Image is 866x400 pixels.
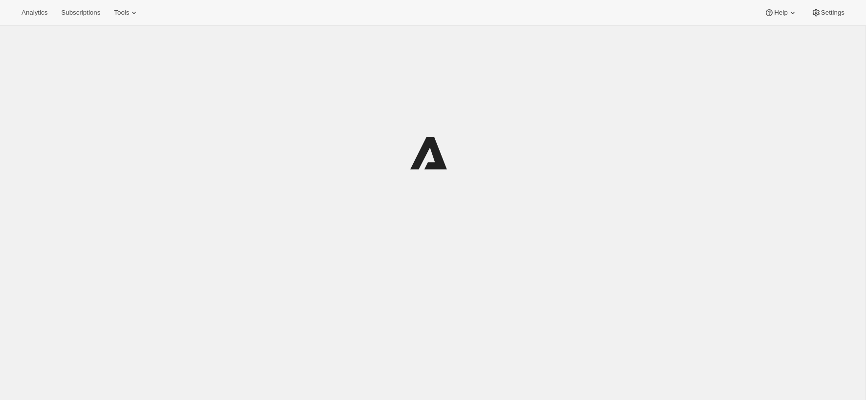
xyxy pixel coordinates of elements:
button: Tools [108,6,145,20]
span: Analytics [22,9,47,17]
span: Tools [114,9,129,17]
button: Subscriptions [55,6,106,20]
span: Help [774,9,787,17]
span: Subscriptions [61,9,100,17]
button: Analytics [16,6,53,20]
span: Settings [821,9,844,17]
button: Settings [805,6,850,20]
button: Help [758,6,803,20]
